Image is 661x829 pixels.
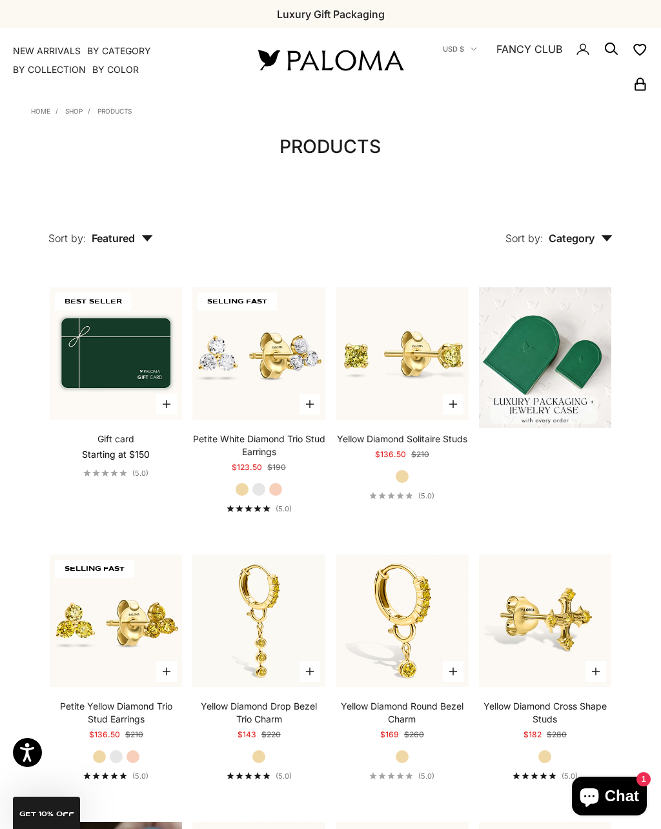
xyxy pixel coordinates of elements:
a: 5.0 out of 5.0 stars(5.0) [227,772,292,781]
span: (5.0) [418,772,434,781]
a: Yellow Diamond Round Bezel Charm [336,700,469,726]
a: NEW ARRIVALS [13,45,81,57]
img: #YellowGold [336,555,469,688]
a: 5.0 out of 5.0 stars(5.0) [83,772,148,781]
a: Yellow Diamond Cross Shape Studs [479,700,612,726]
summary: By Category [87,45,151,57]
span: GET 10% Off [19,811,74,817]
a: Petite White Diamond Trio Stud Earrings [192,433,325,458]
span: (5.0) [418,491,434,500]
img: #YellowGold [192,287,325,420]
compare-at-price: $220 [261,728,281,741]
a: Shop [65,107,83,115]
a: Gift card [97,433,134,445]
sale-price: $136.50 [89,728,120,741]
sale-price: $169 [380,728,399,741]
img: 1_efe35f54-c1b6-4cae-852f-b2bb124dc37f.png [479,287,612,429]
inbox-online-store-chat: Shopify online store chat [568,777,651,819]
sale-price: $143 [238,728,256,741]
span: USD $ [443,43,464,55]
sale-price: $136.50 [375,448,406,461]
button: Sort by: Category [476,202,642,256]
span: Category [549,232,613,245]
div: 5.0 out of 5.0 stars [227,505,270,512]
button: Sort by: Featured [19,202,183,256]
sale-price: $123.50 [232,461,262,474]
div: GET 10% Off [13,797,80,829]
div: 5.0 out of 5.0 stars [369,772,413,779]
compare-at-price: $210 [125,728,143,741]
a: 5.0 out of 5.0 stars(5.0) [513,772,578,781]
a: 5.0 out of 5.0 stars(5.0) [83,469,148,478]
div: 5.0 out of 5.0 stars [227,772,270,779]
compare-at-price: $210 [411,448,429,461]
nav: Secondary navigation [434,28,648,92]
a: Yellow Diamond Solitaire Studs [337,433,467,445]
div: 5.0 out of 5.0 stars [83,469,127,476]
div: 5.0 out of 5.0 stars [369,492,413,499]
sale-price: $182 [524,728,542,741]
compare-at-price: $190 [267,461,286,474]
img: #YellowGold [336,287,469,420]
img: #YellowGold #RoseGold #WhiteGold [50,287,183,420]
span: BEST SELLER [55,292,131,311]
a: Petite Yellow Diamond Trio Stud Earrings [50,700,183,726]
span: (5.0) [562,772,578,781]
compare-at-price: $260 [404,728,424,741]
img: #YellowGold [192,555,325,688]
nav: Breadcrumb [31,105,132,115]
sale-price: Starting at $150 [82,448,150,461]
summary: By Collection [13,63,86,76]
a: 5.0 out of 5.0 stars(5.0) [369,491,434,500]
span: SELLING FAST [55,560,134,578]
span: Sort by: [505,232,544,245]
div: 5.0 out of 5.0 stars [83,772,127,779]
compare-at-price: $280 [547,728,567,741]
nav: Primary navigation [13,45,227,76]
div: 5.0 out of 5.0 stars [513,772,556,779]
a: FANCY CLUB [496,41,562,57]
img: #YellowGold [479,555,612,688]
summary: By Color [92,63,139,76]
span: Featured [92,232,153,245]
a: Yellow Diamond Drop Bezel Trio Charm [192,700,325,726]
span: (5.0) [276,772,292,781]
span: (5.0) [276,504,292,513]
a: Products [97,107,132,115]
img: #YellowGold [50,555,183,688]
p: Luxury Gift Packaging [277,6,385,23]
a: 5.0 out of 5.0 stars(5.0) [227,504,292,513]
span: (5.0) [132,469,148,478]
span: Sort by: [48,232,86,245]
span: (5.0) [132,772,148,781]
span: SELLING FAST [198,292,277,311]
a: Home [31,107,50,115]
a: 5.0 out of 5.0 stars(5.0) [369,772,434,781]
button: USD $ [443,43,477,55]
h1: Products [50,133,611,160]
